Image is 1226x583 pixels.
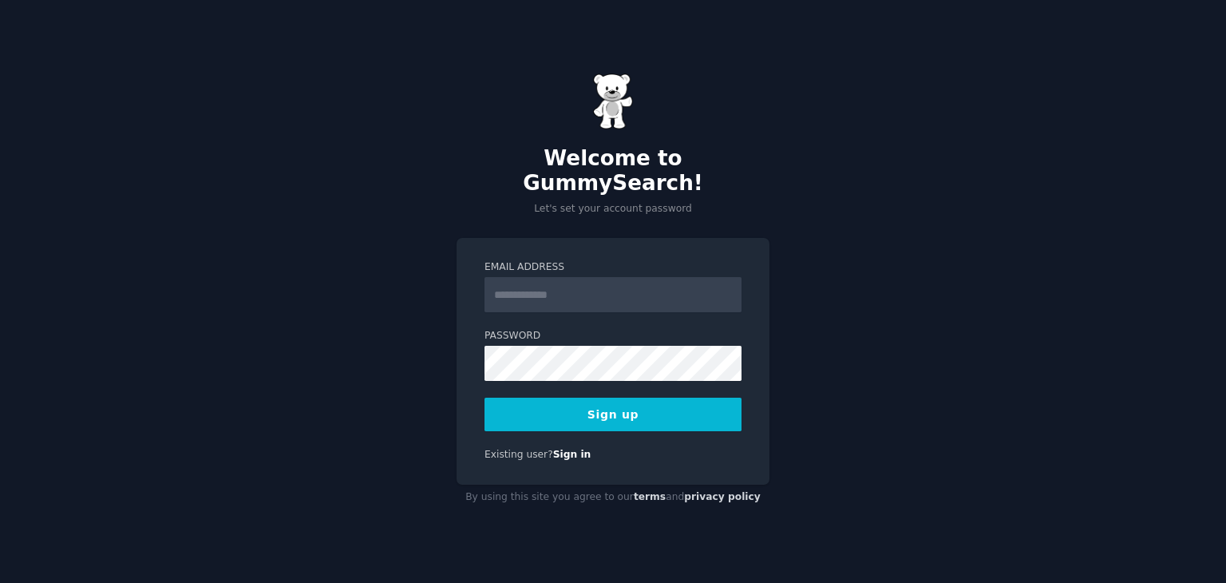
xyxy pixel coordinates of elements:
a: Sign in [553,449,591,460]
label: Email Address [484,260,742,275]
span: Existing user? [484,449,553,460]
h2: Welcome to GummySearch! [457,146,769,196]
a: terms [634,491,666,502]
a: privacy policy [684,491,761,502]
img: Gummy Bear [593,73,633,129]
label: Password [484,329,742,343]
div: By using this site you agree to our and [457,485,769,510]
p: Let's set your account password [457,202,769,216]
button: Sign up [484,398,742,431]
